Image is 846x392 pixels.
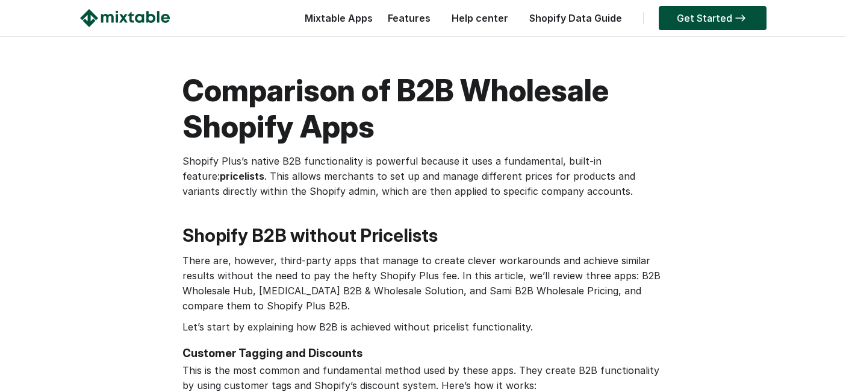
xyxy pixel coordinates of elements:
[382,12,437,24] a: Features
[523,12,628,24] a: Shopify Data Guide
[220,170,264,182] strong: pricelists
[182,253,664,314] p: There are, however, third-party apps that manage to create clever workarounds and achieve similar...
[182,320,664,335] p: Let’s start by explaining how B2B is achieved without pricelist functionality.
[182,72,664,145] h1: Comparison of B2B Wholesale Shopify Apps
[182,154,664,199] p: Shopify Plus’s native B2B functionality is powerful because it uses a fundamental, built-in featu...
[182,347,664,360] h3: Customer Tagging and Discounts
[182,223,664,247] h2: Shopify B2B without Pricelists
[299,9,373,33] div: Mixtable Apps
[659,6,767,30] a: Get Started
[732,14,748,22] img: arrow-right.svg
[80,9,170,27] img: Mixtable logo
[446,12,514,24] a: Help center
